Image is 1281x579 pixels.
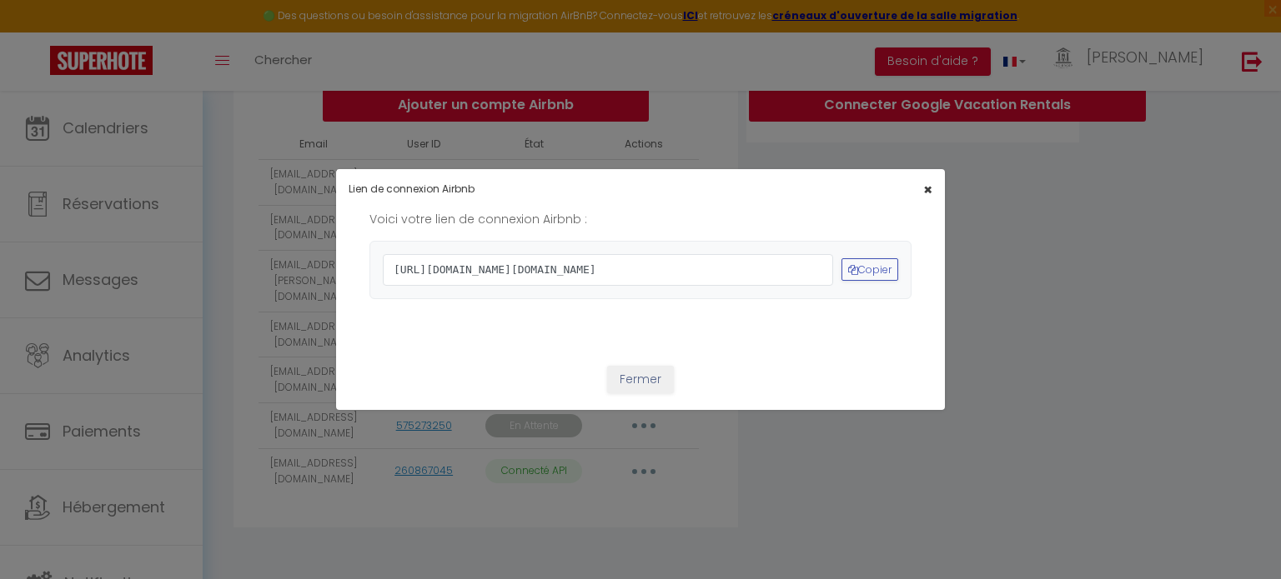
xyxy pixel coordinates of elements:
h4: Lien de connexion Airbnb [349,182,731,197]
button: Close [923,182,932,197]
p: Voici votre lien de connexion Airbnb : [369,210,912,228]
button: Ouvrir le widget de chat LiveChat [13,7,63,57]
button: Copier [841,258,898,281]
span: [URL][DOMAIN_NAME][DOMAIN_NAME] [383,254,833,286]
span: × [923,179,932,200]
button: Fermer [607,366,674,394]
